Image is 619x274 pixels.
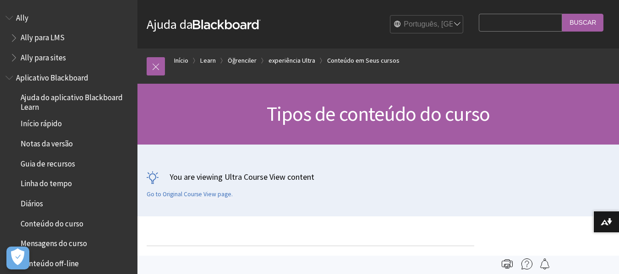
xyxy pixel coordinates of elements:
[5,10,132,65] nav: Book outline for Anthology Ally Help
[562,14,603,32] input: Buscar
[390,16,464,34] select: Site Language Selector
[268,55,315,66] a: experiência Ultra
[21,156,75,168] span: Guia de recursos
[147,171,610,183] p: You are viewing Ultra Course View content
[6,247,29,269] button: Abrir preferências
[327,55,400,66] a: Conteúdo em Seus cursos
[200,55,216,66] a: Learn
[21,116,62,129] span: Início rápido
[21,90,131,112] span: Ajuda do aplicativo Blackboard Learn
[502,258,513,269] img: Print
[228,55,257,66] a: Öğrenciler
[147,190,233,199] a: Go to Original Course View page.
[16,10,28,22] span: Ally
[21,136,73,148] span: Notas da versão
[21,256,79,268] span: Conteúdo off-line
[21,50,66,62] span: Ally para sites
[193,20,261,29] strong: Blackboard
[521,258,532,269] img: More help
[21,176,72,188] span: Linha do tempo
[21,216,83,228] span: Conteúdo do curso
[267,101,490,126] span: Tipos de conteúdo do curso
[21,196,43,208] span: Diários
[16,70,88,82] span: Aplicativo Blackboard
[539,258,550,269] img: Follow this page
[21,30,65,43] span: Ally para LMS
[21,236,87,248] span: Mensagens do curso
[147,16,261,32] a: Ajuda daBlackboard
[174,55,188,66] a: Início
